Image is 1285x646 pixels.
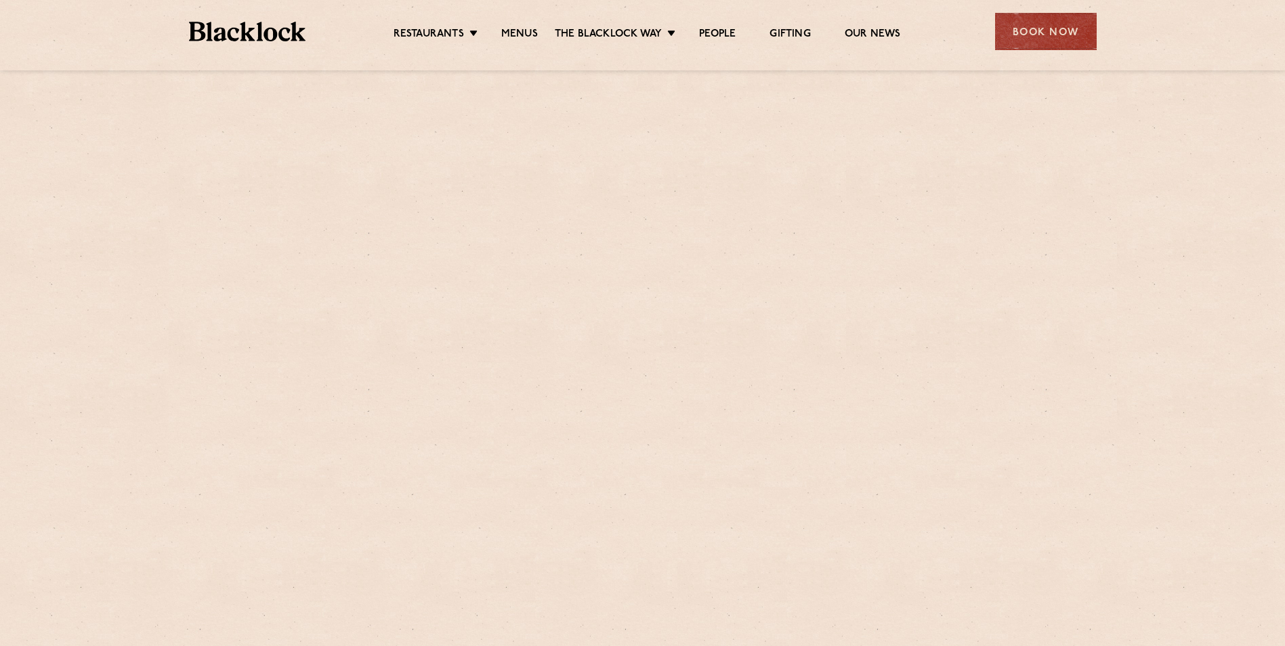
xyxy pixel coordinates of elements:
a: Gifting [770,28,810,43]
a: Restaurants [394,28,464,43]
img: BL_Textured_Logo-footer-cropped.svg [189,22,306,41]
a: People [699,28,736,43]
div: Book Now [995,13,1097,50]
a: Menus [501,28,538,43]
a: Our News [845,28,901,43]
a: The Blacklock Way [555,28,662,43]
